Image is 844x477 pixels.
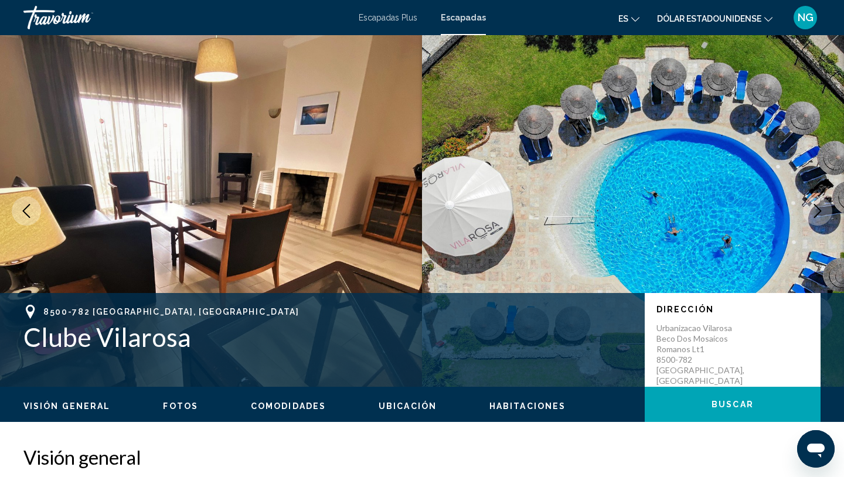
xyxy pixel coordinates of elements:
p: Dirección [656,305,809,314]
span: Habitaciones [489,401,566,411]
span: Ubicación [379,401,437,411]
span: Buscar [712,400,754,410]
a: Escapadas Plus [359,13,417,22]
button: Next image [803,196,832,226]
span: Visión general [23,401,110,411]
a: Travorium [23,6,347,29]
button: Menú de usuario [790,5,821,30]
button: Cambiar idioma [618,10,639,27]
font: Dólar estadounidense [657,14,761,23]
button: Visión general [23,401,110,411]
font: NG [798,11,814,23]
h1: Clube Vilarosa [23,322,633,352]
h2: Visión general [23,445,821,469]
iframe: Botón para iniciar la ventana de mensajería [797,430,835,468]
button: Previous image [12,196,41,226]
span: 8500-782 [GEOGRAPHIC_DATA], [GEOGRAPHIC_DATA] [43,307,300,316]
span: Fotos [163,401,198,411]
button: Ubicación [379,401,437,411]
button: Buscar [645,387,821,422]
a: Escapadas [441,13,486,22]
p: Urbanizacao Vilarosa Beco dos Mosaicos Romanos Lt1 8500-782 [GEOGRAPHIC_DATA], [GEOGRAPHIC_DATA] [656,323,750,386]
button: Comodidades [251,401,326,411]
button: Fotos [163,401,198,411]
font: es [618,14,628,23]
button: Habitaciones [489,401,566,411]
span: Comodidades [251,401,326,411]
button: Cambiar moneda [657,10,772,27]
